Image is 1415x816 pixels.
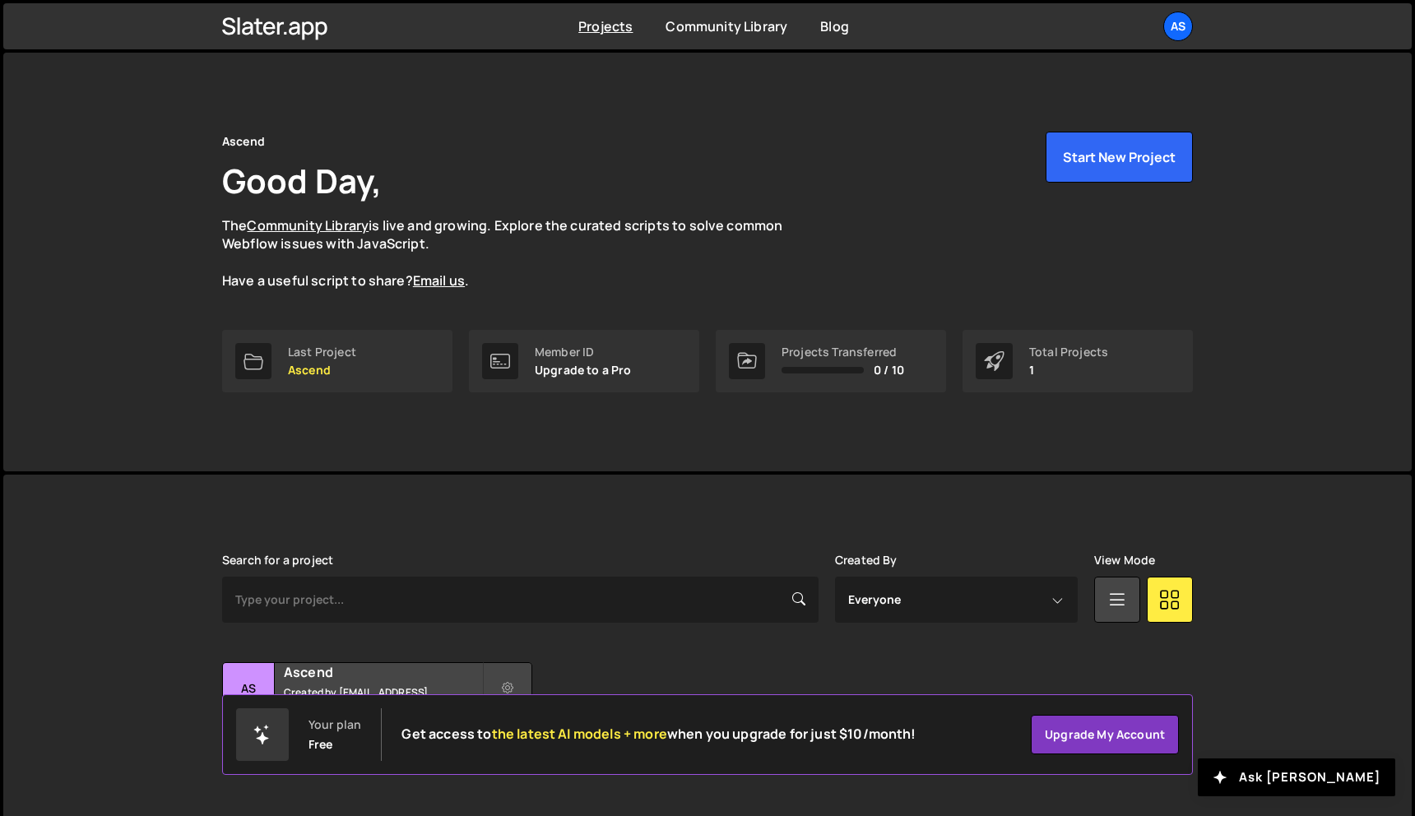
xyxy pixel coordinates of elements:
a: Blog [820,17,849,35]
a: Email us [413,271,465,290]
h1: Good Day, [222,158,382,203]
a: Last Project Ascend [222,330,452,392]
p: Ascend [288,364,356,377]
label: View Mode [1094,554,1155,567]
label: Created By [835,554,898,567]
div: Last Project [288,345,356,359]
div: Projects Transferred [782,345,904,359]
span: 0 / 10 [874,364,904,377]
div: As [223,663,275,715]
div: Your plan [309,718,361,731]
p: The is live and growing. Explore the curated scripts to solve common Webflow issues with JavaScri... [222,216,814,290]
div: Ascend [222,132,265,151]
small: Created by [EMAIL_ADDRESS][DOMAIN_NAME] [284,685,482,713]
p: 1 [1029,364,1108,377]
button: Ask [PERSON_NAME] [1198,758,1395,796]
div: Member ID [535,345,632,359]
p: Upgrade to a Pro [535,364,632,377]
a: Community Library [666,17,787,35]
a: Community Library [247,216,369,234]
button: Start New Project [1046,132,1193,183]
div: Free [309,738,333,751]
label: Search for a project [222,554,333,567]
input: Type your project... [222,577,819,623]
h2: Get access to when you upgrade for just $10/month! [401,726,916,742]
a: As [1163,12,1193,41]
span: the latest AI models + more [492,725,667,743]
a: Projects [578,17,633,35]
a: As Ascend Created by [EMAIL_ADDRESS][DOMAIN_NAME] 10 pages, last updated by about [DATE] [222,662,532,765]
h2: Ascend [284,663,482,681]
a: Upgrade my account [1031,715,1179,754]
div: Total Projects [1029,345,1108,359]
